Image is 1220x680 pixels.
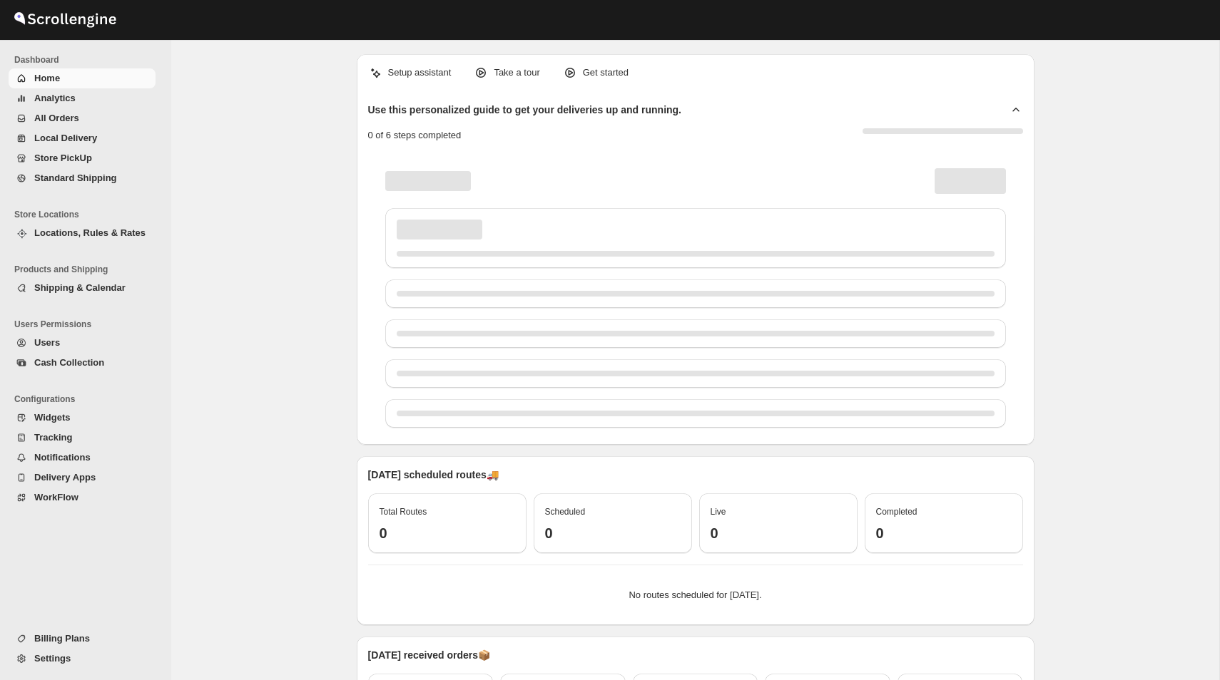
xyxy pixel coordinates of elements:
div: Page loading [368,154,1023,433]
span: Users Permissions [14,319,161,330]
p: Setup assistant [388,66,452,80]
span: Settings [34,653,71,664]
p: Take a tour [494,66,539,80]
button: Delivery Apps [9,468,156,488]
button: Tracking [9,428,156,448]
h3: 0 [711,525,846,542]
span: Total Routes [380,507,427,517]
h3: 0 [545,525,681,542]
span: Configurations [14,393,161,405]
span: Shipping & Calendar [34,282,126,293]
span: Cash Collection [34,357,104,368]
button: Billing Plans [9,629,156,649]
span: Delivery Apps [34,472,96,483]
span: WorkFlow [34,492,78,503]
h3: 0 [380,525,515,542]
span: Analytics [34,93,76,103]
span: Standard Shipping [34,172,117,183]
button: Widgets [9,408,156,428]
button: Locations, Rules & Rates [9,223,156,243]
span: Billing Plans [34,633,90,644]
span: Scheduled [545,507,586,517]
p: Get started [583,66,629,80]
button: Notifications [9,448,156,468]
span: Home [34,73,60,83]
p: [DATE] received orders 📦 [368,648,1023,662]
span: Store Locations [14,209,161,220]
button: Analytics [9,88,156,108]
button: Users [9,333,156,353]
h2: Use this personalized guide to get your deliveries up and running. [368,103,682,117]
span: Users [34,337,60,348]
button: Cash Collection [9,353,156,373]
span: All Orders [34,113,79,123]
span: Products and Shipping [14,264,161,275]
span: Locations, Rules & Rates [34,227,146,238]
p: 0 of 6 steps completed [368,128,462,143]
span: Completed [876,507,917,517]
h3: 0 [876,525,1012,542]
span: Local Delivery [34,133,97,143]
span: Store PickUp [34,153,92,163]
p: [DATE] scheduled routes 🚚 [368,468,1023,482]
span: Tracking [34,432,72,443]
p: No routes scheduled for [DATE]. [380,588,1012,602]
span: Widgets [34,412,70,423]
button: Shipping & Calendar [9,278,156,298]
button: Home [9,68,156,88]
span: Notifications [34,452,91,463]
span: Dashboard [14,54,161,66]
button: All Orders [9,108,156,128]
button: Settings [9,649,156,669]
button: WorkFlow [9,488,156,508]
span: Live [711,507,726,517]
